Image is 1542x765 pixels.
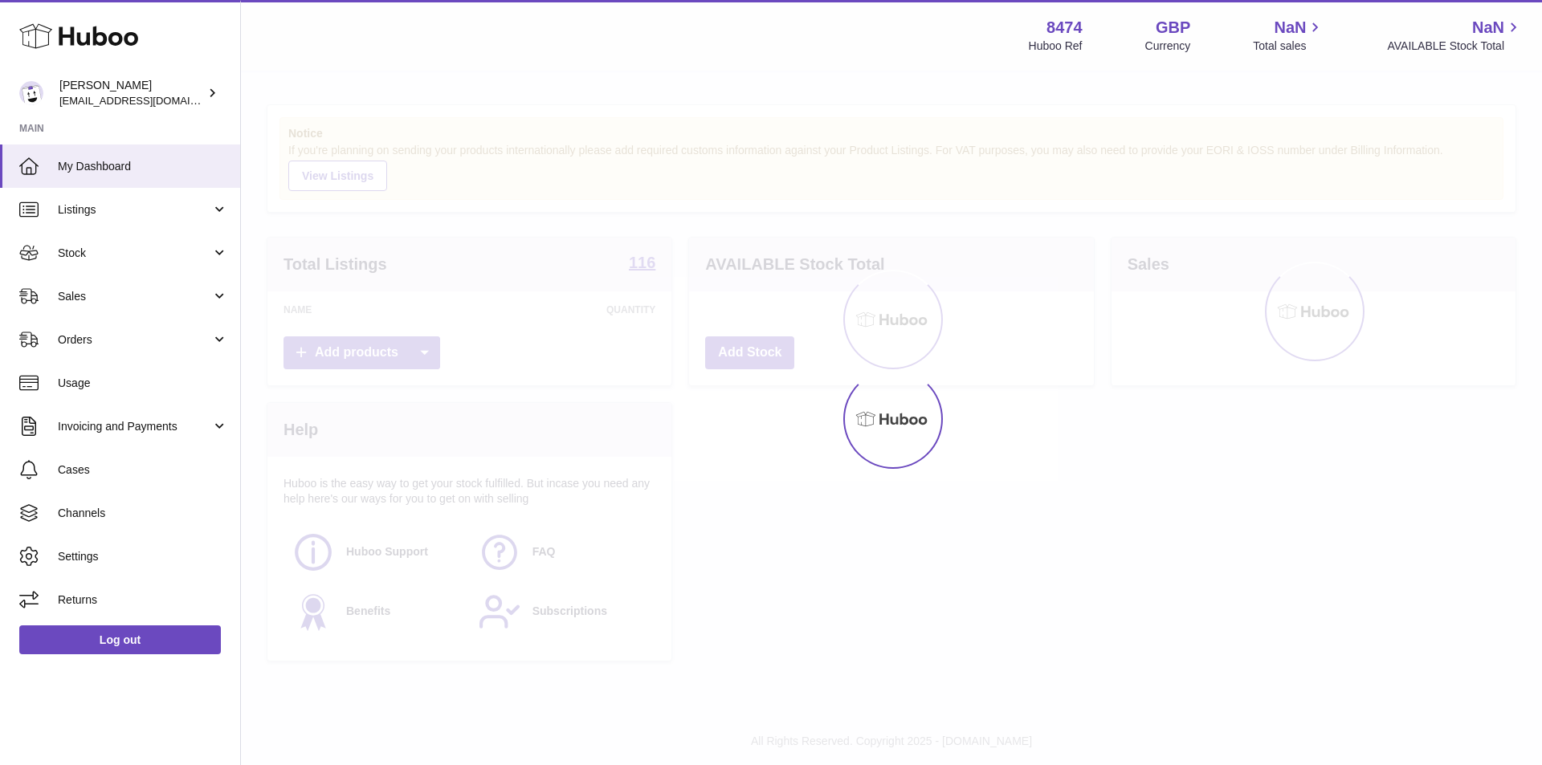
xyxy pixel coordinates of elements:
[1274,17,1306,39] span: NaN
[58,506,228,521] span: Channels
[58,419,211,434] span: Invoicing and Payments
[58,202,211,218] span: Listings
[1253,17,1324,54] a: NaN Total sales
[1472,17,1504,39] span: NaN
[58,289,211,304] span: Sales
[1253,39,1324,54] span: Total sales
[59,94,236,107] span: [EMAIL_ADDRESS][DOMAIN_NAME]
[58,462,228,478] span: Cases
[19,625,221,654] a: Log out
[1046,17,1083,39] strong: 8474
[1145,39,1191,54] div: Currency
[1387,39,1523,54] span: AVAILABLE Stock Total
[58,159,228,174] span: My Dashboard
[1387,17,1523,54] a: NaN AVAILABLE Stock Total
[58,592,228,608] span: Returns
[19,81,43,105] img: orders@neshealth.com
[1156,17,1190,39] strong: GBP
[1029,39,1083,54] div: Huboo Ref
[58,376,228,391] span: Usage
[58,246,211,261] span: Stock
[58,332,211,348] span: Orders
[59,78,204,108] div: [PERSON_NAME]
[58,549,228,564] span: Settings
